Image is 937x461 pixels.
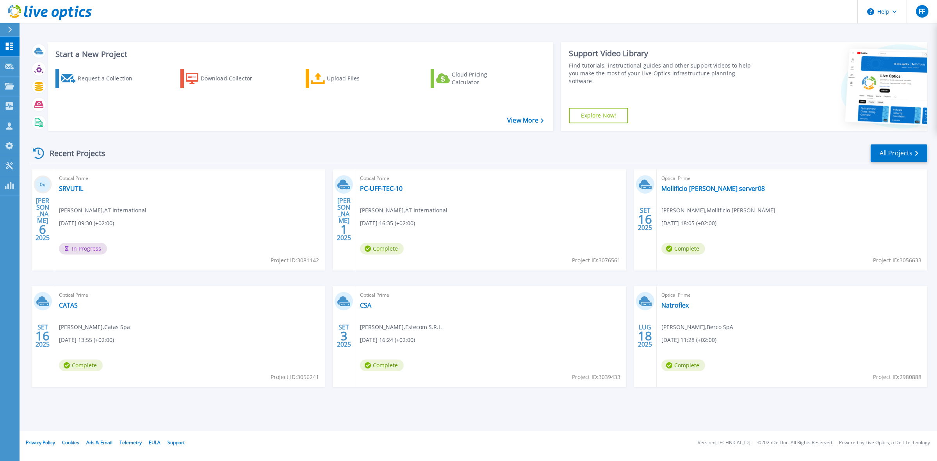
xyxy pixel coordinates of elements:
span: Optical Prime [59,174,320,183]
a: CATAS [59,301,78,309]
span: [PERSON_NAME] , AT International [59,206,146,215]
span: Complete [661,243,705,255]
div: [PERSON_NAME] 2025 [337,205,351,233]
a: Telemetry [119,439,142,446]
span: Optical Prime [360,291,621,299]
span: [DATE] 11:28 (+02:00) [661,336,716,344]
span: [PERSON_NAME] , AT International [360,206,447,215]
span: 16 [638,216,652,222]
h3: 0 [34,180,52,189]
span: [DATE] 16:24 (+02:00) [360,336,415,344]
a: EULA [149,439,160,446]
a: Cookies [62,439,79,446]
a: All Projects [871,144,927,162]
div: LUG 2025 [638,322,652,350]
span: Complete [661,360,705,371]
li: © 2025 Dell Inc. All Rights Reserved [757,440,832,445]
a: Privacy Policy [26,439,55,446]
div: Recent Projects [30,144,116,163]
span: Project ID: 3076561 [572,256,620,265]
div: SET 2025 [35,322,50,350]
div: [PERSON_NAME] 2025 [35,205,50,233]
a: View More [507,117,543,124]
span: [PERSON_NAME] , Mollificio [PERSON_NAME] [661,206,775,215]
a: Cloud Pricing Calculator [431,69,518,88]
span: Project ID: 3039433 [572,373,620,381]
div: Download Collector [201,71,263,86]
a: Upload Files [306,69,393,88]
a: PC-UFF-TEC-10 [360,185,403,192]
span: Complete [360,243,404,255]
div: Cloud Pricing Calculator [452,71,514,86]
li: Version: [TECHNICAL_ID] [698,440,750,445]
span: 3 [340,333,347,339]
a: CSA [360,301,371,309]
div: SET 2025 [638,205,652,233]
span: Project ID: 3056241 [271,373,319,381]
span: [PERSON_NAME] , Catas Spa [59,323,130,331]
span: [DATE] 13:55 (+02:00) [59,336,114,344]
div: Find tutorials, instructional guides and other support videos to help you make the most of your L... [569,62,757,85]
span: Project ID: 3056633 [873,256,921,265]
a: Explore Now! [569,108,628,123]
span: 1 [340,226,347,233]
span: Complete [360,360,404,371]
span: Optical Prime [661,291,923,299]
li: Powered by Live Optics, a Dell Technology [839,440,930,445]
span: Complete [59,360,103,371]
span: Optical Prime [59,291,320,299]
span: Project ID: 2980888 [873,373,921,381]
a: Download Collector [180,69,267,88]
span: [PERSON_NAME] , Estecom S.R.L. [360,323,443,331]
span: [DATE] 18:05 (+02:00) [661,219,716,228]
span: Project ID: 3081142 [271,256,319,265]
span: Optical Prime [360,174,621,183]
a: SRVUTIL [59,185,83,192]
span: 16 [36,333,50,339]
span: [DATE] 09:30 (+02:00) [59,219,114,228]
span: Optical Prime [661,174,923,183]
span: In Progress [59,243,107,255]
span: 6 [39,226,46,233]
div: Support Video Library [569,48,757,59]
span: [PERSON_NAME] , Berco SpA [661,323,733,331]
a: Request a Collection [55,69,143,88]
div: Upload Files [327,71,389,86]
a: Natroflex [661,301,689,309]
span: FF [919,8,925,14]
span: % [43,183,45,187]
a: Ads & Email [86,439,112,446]
span: [DATE] 16:35 (+02:00) [360,219,415,228]
a: Support [167,439,185,446]
span: 18 [638,333,652,339]
div: SET 2025 [337,322,351,350]
a: Mollificio [PERSON_NAME] server08 [661,185,765,192]
div: Request a Collection [78,71,140,86]
h3: Start a New Project [55,50,543,59]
